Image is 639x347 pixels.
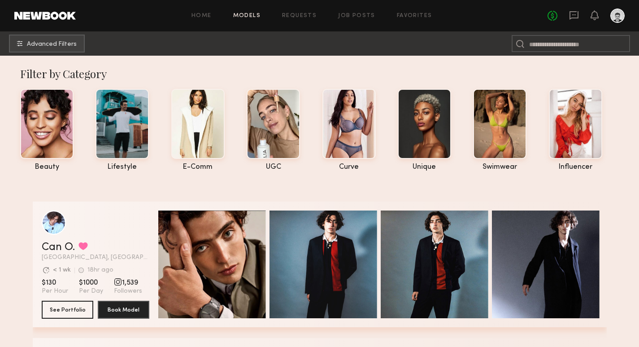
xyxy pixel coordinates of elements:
a: Requests [282,13,317,19]
div: UGC [247,163,300,171]
button: See Portfolio [42,301,93,319]
div: influencer [549,163,602,171]
button: Advanced Filters [9,35,85,53]
a: Home [191,13,212,19]
span: Followers [114,287,142,295]
div: e-comm [171,163,225,171]
div: swimwear [473,163,526,171]
div: curve [322,163,376,171]
a: Favorites [397,13,432,19]
div: beauty [20,163,74,171]
span: $130 [42,278,68,287]
div: lifestyle [96,163,149,171]
span: Per Hour [42,287,68,295]
span: $1000 [79,278,103,287]
span: 1,539 [114,278,142,287]
span: Per Day [79,287,103,295]
button: Book Model [98,301,149,319]
span: Advanced Filters [27,41,77,48]
a: Job Posts [338,13,375,19]
div: Filter by Category [20,66,628,81]
div: < 1 wk [53,267,71,273]
span: [GEOGRAPHIC_DATA], [GEOGRAPHIC_DATA] [42,255,149,261]
a: Models [233,13,261,19]
a: Can O. [42,242,75,253]
div: unique [398,163,451,171]
div: 18hr ago [87,267,113,273]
